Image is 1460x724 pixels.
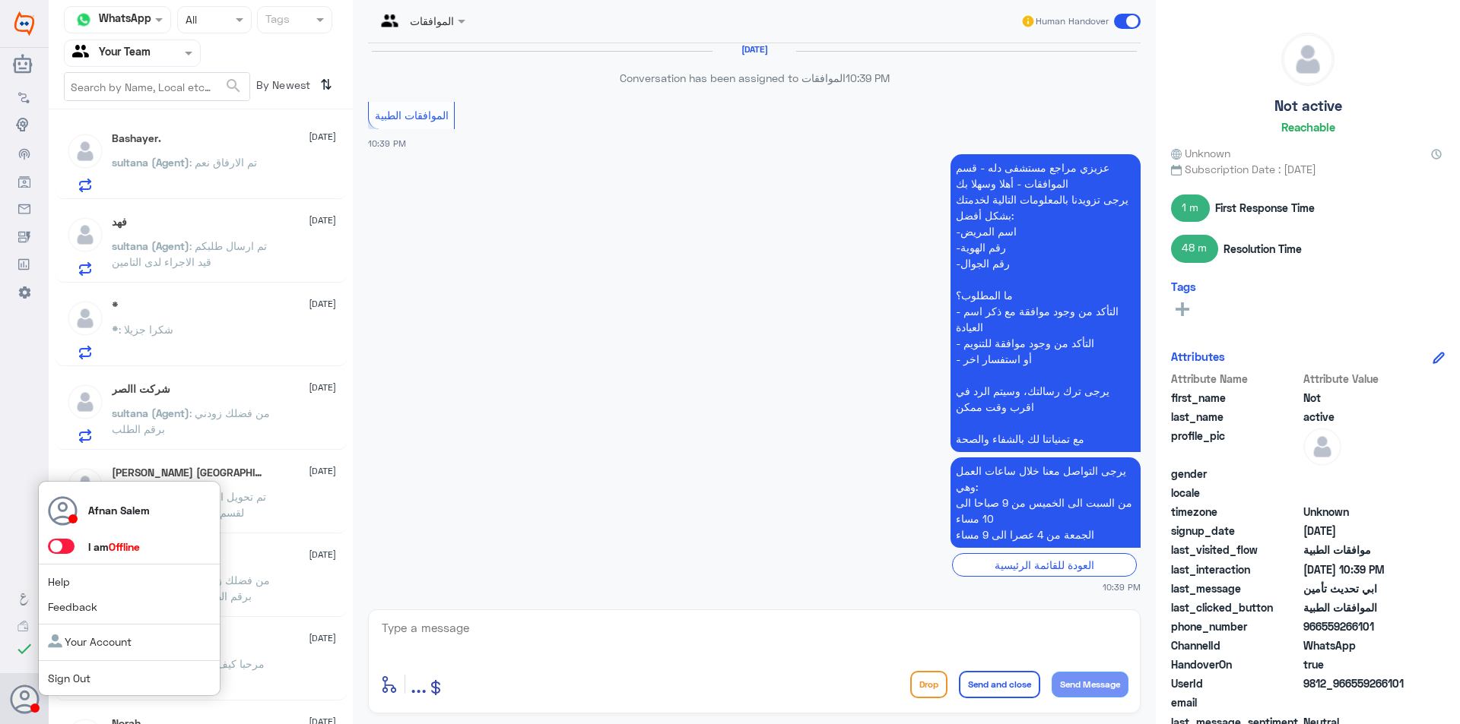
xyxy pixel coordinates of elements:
[1171,235,1218,262] span: 48 m
[1274,97,1342,115] h5: Not active
[1036,14,1109,28] span: Human Handover
[309,213,336,227] span: [DATE]
[1303,694,1414,710] span: null
[1224,241,1302,257] span: Resolution Time
[910,671,947,698] button: Drop
[320,72,332,97] i: ⇅
[1052,672,1128,697] button: Send Message
[1171,428,1300,463] span: profile_pic
[1303,390,1414,406] span: Not
[1171,349,1225,363] h6: Attributes
[10,684,39,713] button: Avatar
[368,70,1141,86] p: Conversation has been assigned to الموافقات
[375,109,449,122] span: الموافقات الطبية
[109,540,140,553] span: Offline
[48,672,90,684] a: Sign Out
[1171,656,1300,672] span: HandoverOn
[1171,466,1300,482] span: gender
[1171,580,1300,596] span: last_message
[48,635,132,648] a: Your Account
[1282,33,1334,85] img: defaultAdmin.png
[411,670,427,697] span: ...
[1171,618,1300,634] span: phone_number
[1171,675,1300,691] span: UserId
[1303,561,1414,577] span: 2025-10-08T19:39:47.506Z
[88,540,140,553] span: I am
[1171,371,1300,387] span: Attribute Name
[72,42,95,65] img: yourTeam.svg
[951,457,1141,548] p: 8/10/2025, 10:39 PM
[1171,145,1230,161] span: Unknown
[1171,637,1300,653] span: ChannelId
[1171,523,1300,539] span: signup_date
[112,406,189,419] span: sultana (Agent)
[1171,390,1300,406] span: first_name
[72,8,95,31] img: whatsapp.png
[48,600,97,613] a: Feedback
[1171,161,1445,177] span: Subscription Date : [DATE]
[66,383,104,421] img: defaultAdmin.png
[65,73,249,100] input: Search by Name, Local etc…
[112,383,170,396] h5: شركت االصر
[951,154,1141,452] p: 8/10/2025, 10:39 PM
[1303,656,1414,672] span: true
[66,466,104,504] img: defaultAdmin.png
[1171,599,1300,615] span: last_clicked_button
[309,297,336,311] span: [DATE]
[88,502,150,518] p: Afnan Salem
[1303,637,1414,653] span: 2
[14,11,34,36] img: Widebot Logo
[1215,200,1315,216] span: First Response Time
[48,575,70,588] a: Help
[250,72,314,103] span: By Newest
[1171,694,1300,710] span: email
[713,44,796,55] h6: [DATE]
[224,77,243,95] span: search
[368,138,406,148] span: 10:39 PM
[1303,675,1414,691] span: 9812_966559266101
[411,667,427,701] button: ...
[1171,485,1300,501] span: locale
[189,156,257,169] span: : تم الارفاق نعم
[1171,280,1196,293] h6: Tags
[1303,371,1414,387] span: Attribute Value
[1171,409,1300,425] span: last_name
[112,239,189,252] span: sultana (Agent)
[112,132,161,145] h5: Bashayer.
[1303,504,1414,520] span: Unknown
[112,156,189,169] span: sultana (Agent)
[1303,428,1341,466] img: defaultAdmin.png
[119,323,173,336] span: : شكرا جزيلا
[309,130,336,144] span: [DATE]
[309,464,336,478] span: [DATE]
[66,132,104,170] img: defaultAdmin.png
[1103,580,1141,593] span: 10:39 PM
[309,381,336,394] span: [DATE]
[112,406,270,435] span: : من فضلك زودني برقم الطلب
[1171,561,1300,577] span: last_interaction
[66,299,104,337] img: defaultAdmin.png
[1303,485,1414,501] span: null
[1171,542,1300,558] span: last_visited_flow
[952,553,1137,577] div: العودة للقائمة الرئيسية
[1171,504,1300,520] span: timezone
[309,631,336,645] span: [DATE]
[1303,542,1414,558] span: موافقات الطبية
[1303,599,1414,615] span: الموافقات الطبية
[224,74,243,99] button: search
[1303,466,1414,482] span: null
[15,640,33,658] i: check
[66,216,104,254] img: defaultAdmin.png
[846,71,890,84] span: 10:39 PM
[959,671,1040,698] button: Send and close
[1303,580,1414,596] span: ابي تحديث تأمين
[1303,618,1414,634] span: 966559266101
[309,548,336,561] span: [DATE]
[1171,194,1210,222] span: 1 m
[263,11,290,30] div: Tags
[1281,120,1335,134] h6: Reachable
[1303,523,1414,539] span: 2025-10-06T15:36:01.538Z
[112,216,127,229] h5: فهد
[112,239,267,268] span: : تم ارسال طلبكم قيد الاجراء لدى التامين
[1303,409,1414,425] span: active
